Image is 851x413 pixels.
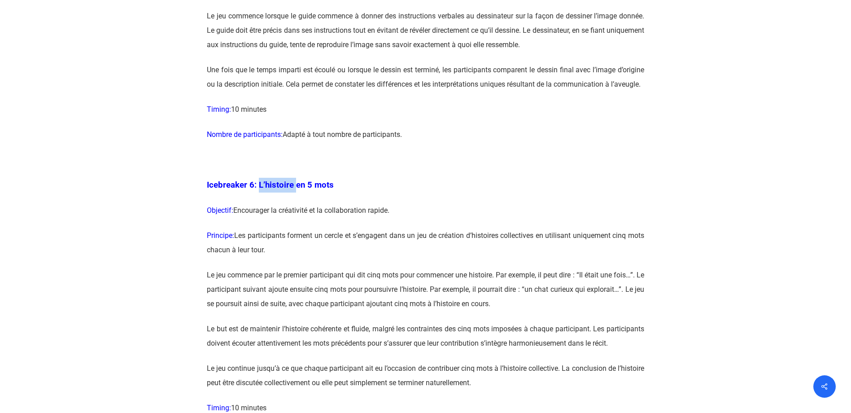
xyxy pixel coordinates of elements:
p: Le jeu commence par le premier participant qui dit cinq mots pour commencer une histoire. Par exe... [207,268,644,322]
p: Le jeu continue jusqu’à ce que chaque participant ait eu l’occasion de contribuer cinq mots à l’h... [207,361,644,401]
span: Objectif: [207,206,233,215]
span: Timing: [207,105,231,114]
span: Timing: [207,404,231,412]
p: Le jeu commence lorsque le guide commence à donner des instructions verbales au dessinateur sur l... [207,9,644,63]
p: Une fois que le temps imparti est écoulé ou lorsque le dessin est terminé, les participants compa... [207,63,644,102]
span: Icebreaker 6: L’histoire en 5 mots [207,180,334,190]
p: Les participants forment un cercle et s’engagent dans un jeu de création d’histoires collectives ... [207,228,644,268]
span: Nombre de participants: [207,130,283,139]
p: Le but est de maintenir l’histoire cohérente et fluide, malgré les contraintes des cinq mots impo... [207,322,644,361]
span: Principe: [207,231,234,240]
p: Adapté à tout nombre de participants. [207,127,644,153]
p: Encourager la créativité et la collaboration rapide. [207,203,644,228]
p: 10 minutes [207,102,644,127]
